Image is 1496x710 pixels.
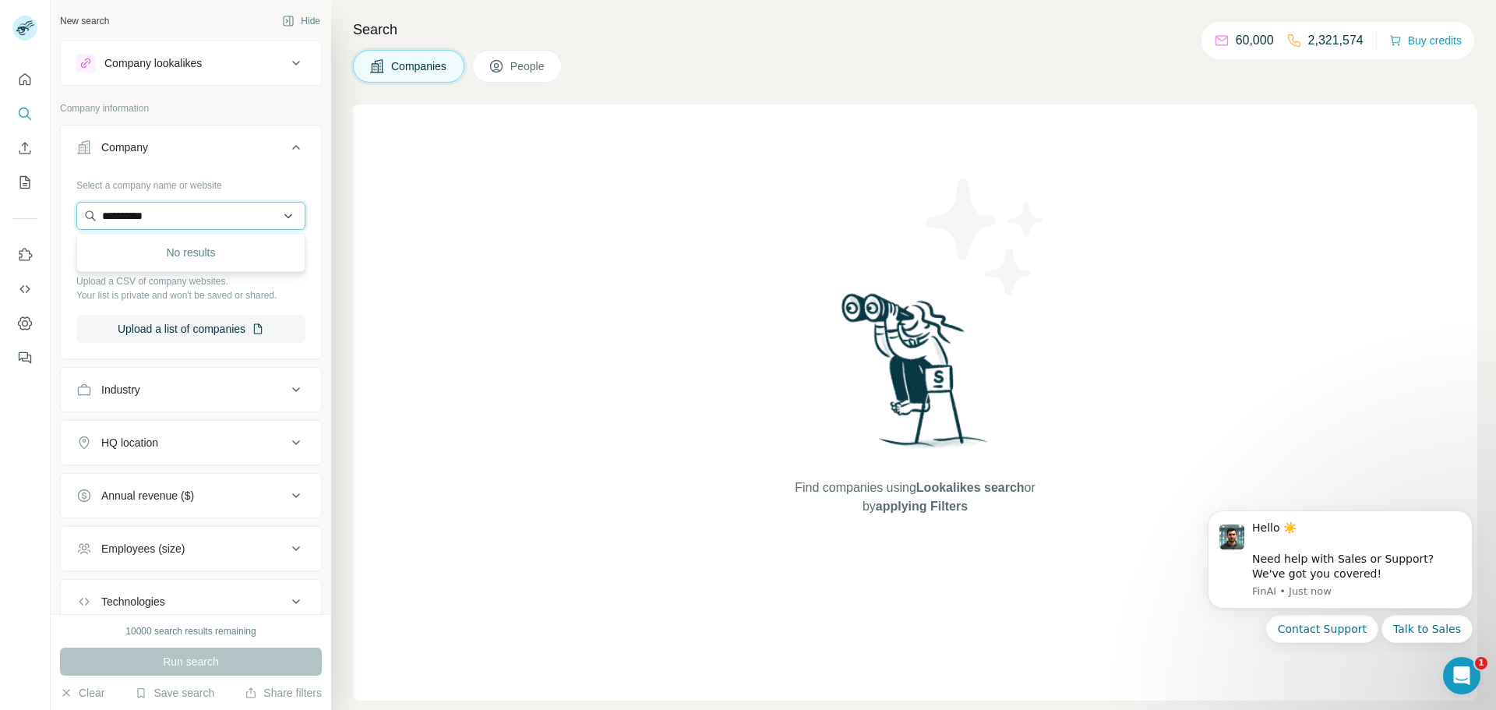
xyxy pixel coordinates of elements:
button: Use Surfe API [12,275,37,303]
button: Save search [135,685,214,701]
p: 2,321,574 [1308,31,1364,50]
button: Search [12,100,37,128]
span: Find companies using or by [790,479,1039,516]
span: Lookalikes search [916,481,1025,494]
button: Buy credits [1389,30,1462,51]
img: Avatar [12,16,37,41]
button: Employees (size) [61,530,321,567]
button: Industry [61,371,321,408]
span: 1 [1475,657,1487,669]
iframe: Intercom live chat [1443,657,1480,694]
button: HQ location [61,424,321,461]
button: Enrich CSV [12,134,37,162]
button: Dashboard [12,309,37,337]
span: Companies [391,58,448,74]
div: Annual revenue ($) [101,488,194,503]
div: Industry [101,382,140,397]
div: New search [60,14,109,28]
div: Company lookalikes [104,55,202,71]
button: My lists [12,168,37,196]
div: HQ location [101,435,158,450]
div: Company [101,140,148,155]
button: Feedback [12,344,37,372]
p: Company information [60,101,322,115]
div: Technologies [101,594,165,609]
button: Hide [271,9,331,33]
div: Employees (size) [101,541,185,556]
h4: Search [353,19,1477,41]
button: Clear [60,685,104,701]
img: Surfe Illustration - Stars [916,167,1056,307]
span: applying Filters [876,500,968,513]
p: 60,000 [1236,31,1274,50]
button: Technologies [61,583,321,620]
button: Quick start [12,65,37,94]
img: Surfe Illustration - Woman searching with binoculars [834,289,997,463]
span: People [510,58,546,74]
button: Use Surfe on LinkedIn [12,241,37,269]
p: Your list is private and won't be saved or shared. [76,288,305,302]
button: Annual revenue ($) [61,477,321,514]
iframe: Intercom notifications message [1184,496,1496,652]
button: Upload a list of companies [76,315,305,343]
div: No results [80,237,302,268]
p: Upload a CSV of company websites. [76,274,305,288]
button: Share filters [245,685,322,701]
button: Company [61,129,321,172]
div: 10000 search results remaining [125,624,256,638]
div: Select a company name or website [76,172,305,193]
button: Company lookalikes [61,44,321,82]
